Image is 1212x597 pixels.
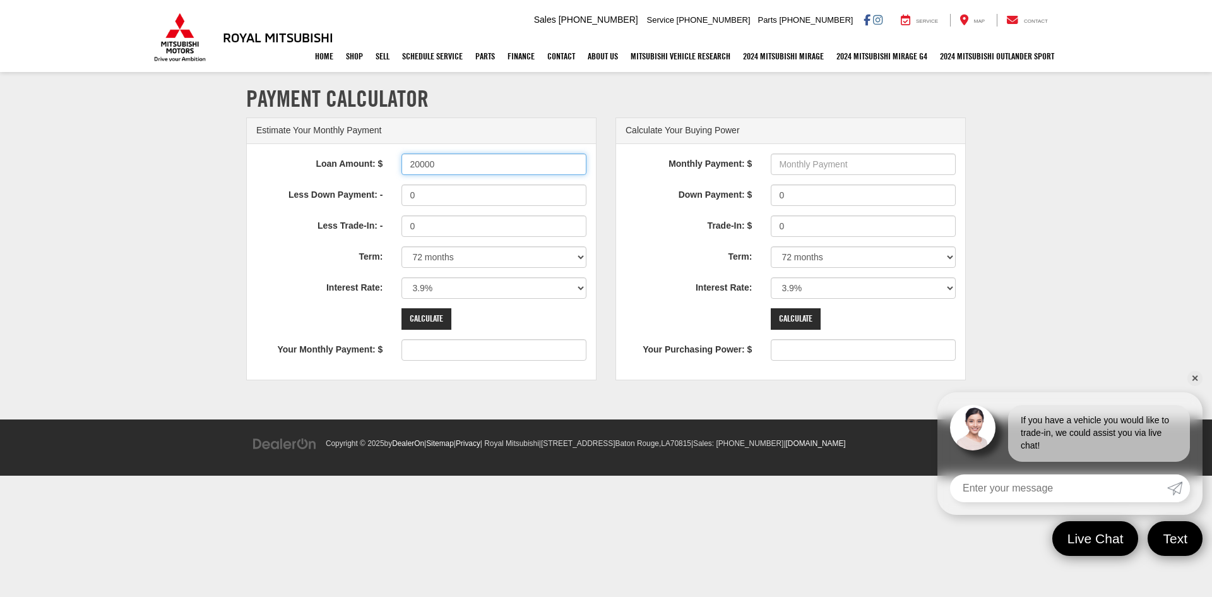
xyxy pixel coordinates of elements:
a: Parts: Opens in a new tab [469,40,501,72]
span: | [454,439,480,448]
input: Loan Amount [401,154,586,175]
span: Sales: [693,439,714,448]
img: Mitsubishi [151,13,208,62]
a: Facebook: Click to visit our Facebook page [864,15,870,25]
a: 2024 Mitsubishi Mirage [737,40,830,72]
span: Map [974,18,985,24]
span: | Royal Mitsubishi [480,439,539,448]
label: Trade-In: $ [616,215,761,232]
a: Home [309,40,340,72]
a: Submit [1167,474,1190,502]
a: Privacy [456,439,480,448]
span: Baton Rouge, [615,439,662,448]
span: Service [916,18,938,24]
span: [PHONE_NUMBER] [677,15,751,25]
label: Loan Amount: $ [247,154,392,171]
a: Contact [541,40,581,72]
span: Live Chat [1061,530,1130,547]
a: Map [950,14,994,27]
h1: Payment Calculator [246,86,966,111]
a: Schedule Service: Opens in a new tab [396,40,469,72]
div: If you have a vehicle you would like to trade-in, we could assist you via live chat! [1008,405,1190,462]
a: Sell [369,40,396,72]
label: Term: [247,246,392,263]
span: [PHONE_NUMBER] [716,439,783,448]
label: Less Down Payment: - [247,184,392,202]
a: DealerOn [252,438,317,448]
div: Calculate Your Buying Power [616,118,965,144]
input: Calculate [401,308,451,330]
label: Down Payment: $ [616,184,761,202]
a: Live Chat [1052,521,1139,556]
span: Contact [1024,18,1048,24]
label: Less Trade-In: - [247,215,392,232]
a: 2024 Mitsubishi Outlander SPORT [934,40,1060,72]
span: | [783,439,845,448]
span: Copyright © 2025 [326,439,384,448]
label: Monthly Payment: $ [616,154,761,171]
span: Parts [757,15,776,25]
span: | [539,439,691,448]
a: Mitsubishi Vehicle Research [624,40,737,72]
label: Your Purchasing Power: $ [616,339,761,356]
a: Service [891,14,948,27]
label: Interest Rate: [616,277,761,294]
img: DealerOn [252,437,317,451]
label: Interest Rate: [247,277,392,294]
input: Calculate [771,308,821,330]
label: Term: [616,246,761,263]
a: [DOMAIN_NAME] [786,439,846,448]
input: Down Payment [771,184,956,206]
input: Enter your message [950,474,1167,502]
span: LA [661,439,670,448]
input: Monthly Payment [771,154,956,175]
span: [STREET_ADDRESS] [541,439,615,448]
a: DealerOn Home Page [392,439,424,448]
span: Sales [534,15,556,25]
a: Text [1148,521,1203,556]
a: Contact [997,14,1057,27]
a: About Us [581,40,624,72]
span: | [691,439,784,448]
span: [PHONE_NUMBER] [779,15,853,25]
a: Shop [340,40,369,72]
span: | [424,439,454,448]
div: Estimate Your Monthly Payment [247,118,596,144]
h3: Royal Mitsubishi [223,30,333,44]
a: Finance [501,40,541,72]
span: Service [647,15,674,25]
span: Text [1156,530,1194,547]
span: 70815 [670,439,691,448]
span: by [384,439,424,448]
label: Your Monthly Payment: $ [247,339,392,356]
span: [PHONE_NUMBER] [559,15,638,25]
a: Instagram: Click to visit our Instagram page [873,15,882,25]
a: 2024 Mitsubishi Mirage G4 [830,40,934,72]
img: Agent profile photo [950,405,995,450]
a: Sitemap [426,439,454,448]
